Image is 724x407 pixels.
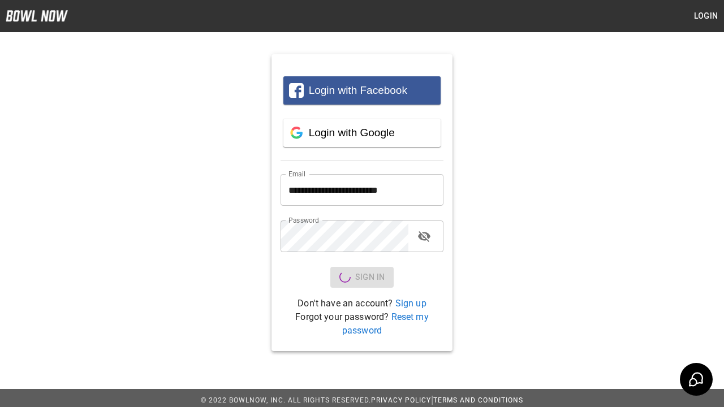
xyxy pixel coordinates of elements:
[309,84,407,96] span: Login with Facebook
[433,396,523,404] a: Terms and Conditions
[309,127,395,138] span: Login with Google
[281,310,443,337] p: Forgot your password?
[201,396,371,404] span: © 2022 BowlNow, Inc. All Rights Reserved.
[371,396,431,404] a: Privacy Policy
[283,119,441,147] button: Login with Google
[395,298,426,309] a: Sign up
[6,10,68,21] img: logo
[342,311,429,336] a: Reset my password
[281,297,443,310] p: Don't have an account?
[413,225,436,248] button: toggle password visibility
[688,6,724,27] button: Login
[283,76,441,105] button: Login with Facebook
